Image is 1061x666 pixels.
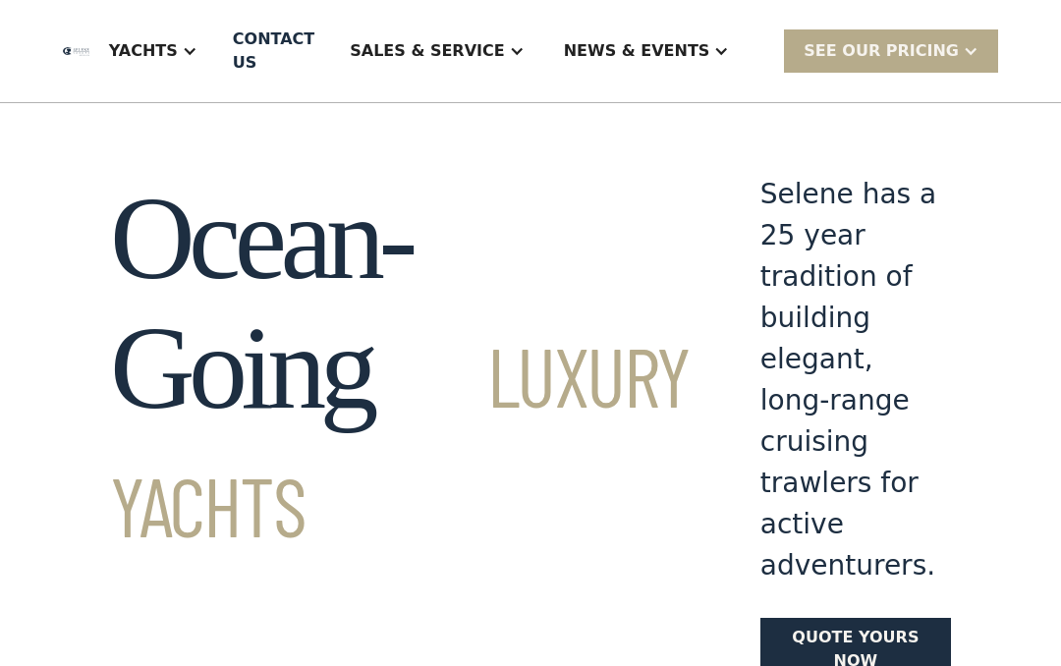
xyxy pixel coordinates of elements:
[760,174,951,586] div: Selene has a 25 year tradition of building elegant, long-range cruising trawlers for active adven...
[110,325,690,554] span: Luxury Yachts
[330,12,543,90] div: Sales & Service
[110,174,690,563] h1: Ocean-Going
[564,39,710,63] div: News & EVENTS
[89,12,217,90] div: Yachts
[784,29,998,72] div: SEE Our Pricing
[233,28,314,75] div: Contact US
[804,39,959,63] div: SEE Our Pricing
[544,12,750,90] div: News & EVENTS
[350,39,504,63] div: Sales & Service
[109,39,178,63] div: Yachts
[63,47,89,56] img: logo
